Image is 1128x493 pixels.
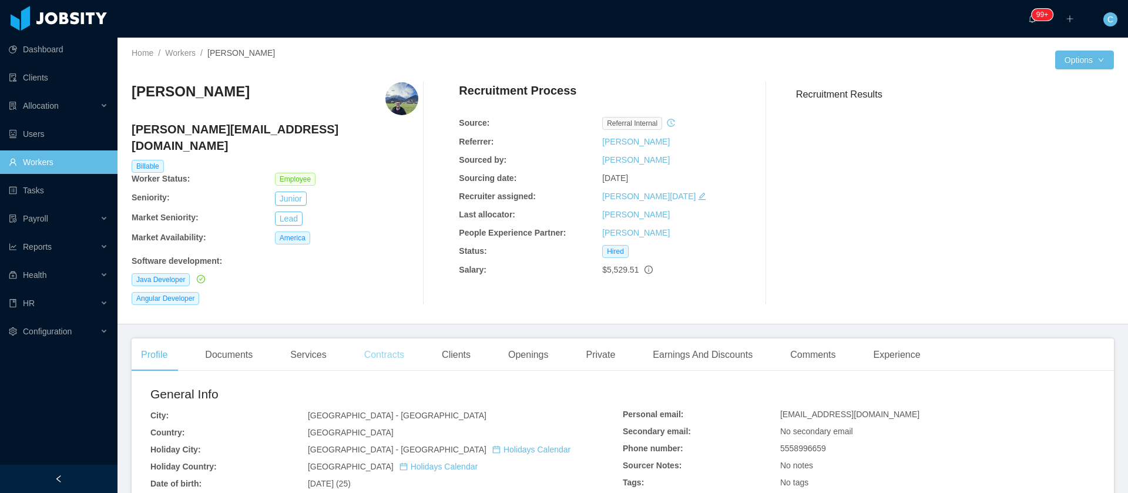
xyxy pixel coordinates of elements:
b: Software development : [132,256,222,266]
b: People Experience Partner: [459,228,566,237]
b: Personal email: [623,410,684,419]
span: [GEOGRAPHIC_DATA] - [GEOGRAPHIC_DATA] [308,445,570,454]
b: Holiday City: [150,445,201,454]
span: info-circle [644,266,653,274]
h3: [PERSON_NAME] [132,82,250,101]
div: Comments [781,338,845,371]
button: Junior [275,192,307,206]
b: Referrer: [459,137,493,146]
b: Recruiter assigned: [459,192,536,201]
h4: Recruitment Process [459,82,576,99]
i: icon: line-chart [9,243,17,251]
span: $5,529.51 [602,265,639,274]
i: icon: solution [9,102,17,110]
b: Sourcer Notes: [623,461,681,470]
a: [PERSON_NAME] [602,155,670,165]
a: Workers [165,48,196,58]
span: [PERSON_NAME] [207,48,275,58]
b: Worker Status: [132,174,190,183]
button: Optionsicon: down [1055,51,1114,69]
a: icon: check-circle [194,274,205,284]
span: HR [23,299,35,308]
a: icon: robotUsers [9,122,108,146]
b: City: [150,411,169,420]
div: Private [577,338,625,371]
i: icon: edit [698,192,706,200]
img: a2a3eb99-632e-4758-b6df-002eb1113eb8_664f7db385d9c-400w.png [385,82,418,115]
i: icon: setting [9,327,17,336]
i: icon: bell [1028,15,1036,23]
b: Holiday Country: [150,462,217,471]
b: Last allocator: [459,210,515,219]
i: icon: calendar [492,445,501,454]
span: Configuration [23,327,72,336]
a: icon: pie-chartDashboard [9,38,108,61]
a: icon: profileTasks [9,179,108,202]
div: Services [281,338,335,371]
b: Salary: [459,265,486,274]
span: Angular Developer [132,292,199,305]
div: Openings [499,338,558,371]
h4: [PERSON_NAME][EMAIL_ADDRESS][DOMAIN_NAME] [132,121,418,154]
span: [EMAIL_ADDRESS][DOMAIN_NAME] [780,410,919,419]
i: icon: calendar [399,462,408,471]
b: Phone number: [623,444,683,453]
span: [GEOGRAPHIC_DATA] [308,462,478,471]
span: [DATE] (25) [308,479,351,488]
b: Country: [150,428,184,437]
b: Sourced by: [459,155,506,165]
span: [GEOGRAPHIC_DATA] [308,428,394,437]
span: Payroll [23,214,48,223]
span: Billable [132,160,164,173]
i: icon: medicine-box [9,271,17,279]
b: Secondary email: [623,427,691,436]
div: Experience [864,338,930,371]
span: No notes [780,461,813,470]
div: Clients [432,338,480,371]
i: icon: check-circle [197,275,205,283]
a: [PERSON_NAME] [602,228,670,237]
b: Status: [459,246,486,256]
b: Tags: [623,478,644,487]
b: Date of birth: [150,479,202,488]
span: Health [23,270,46,280]
b: Source: [459,118,489,128]
a: icon: userWorkers [9,150,108,174]
span: Employee [275,173,315,186]
div: Contracts [355,338,414,371]
span: / [200,48,203,58]
a: [PERSON_NAME][DATE] [602,192,696,201]
i: icon: history [667,119,675,127]
span: Referral internal [602,117,662,130]
sup: 212 [1032,9,1053,21]
i: icon: plus [1066,15,1074,23]
b: Seniority: [132,193,170,202]
div: Earnings And Discounts [643,338,762,371]
span: Reports [23,242,52,251]
span: [DATE] [602,173,628,183]
h2: General Info [150,385,623,404]
b: Market Seniority: [132,213,199,222]
b: Sourcing date: [459,173,516,183]
span: [GEOGRAPHIC_DATA] - [GEOGRAPHIC_DATA] [308,411,486,420]
span: Allocation [23,101,59,110]
div: Profile [132,338,177,371]
a: [PERSON_NAME] [602,137,670,146]
a: icon: calendarHolidays Calendar [492,445,570,454]
h3: Recruitment Results [796,87,1114,102]
a: icon: auditClients [9,66,108,89]
span: Hired [602,245,629,258]
span: America [275,232,310,244]
i: icon: file-protect [9,214,17,223]
span: / [158,48,160,58]
button: Lead [275,212,303,226]
a: [PERSON_NAME] [602,210,670,219]
span: C [1107,12,1113,26]
a: icon: calendarHolidays Calendar [399,462,478,471]
div: Documents [196,338,262,371]
i: icon: book [9,299,17,307]
b: Market Availability: [132,233,206,242]
span: Java Developer [132,273,190,286]
span: No secondary email [780,427,853,436]
div: No tags [780,477,1095,489]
